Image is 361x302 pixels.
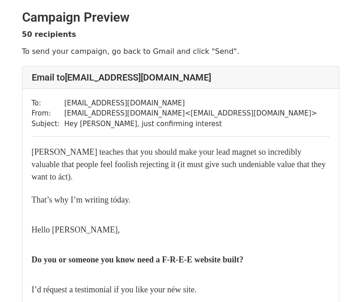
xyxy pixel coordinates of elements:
[32,98,64,109] td: To:
[22,30,76,39] strong: 50 recipients
[32,72,330,83] h4: Email to [EMAIL_ADDRESS][DOMAIN_NAME]
[32,147,326,181] font: [PERSON_NAME] teaches that you should make your lead magnet so incredibly valuable that people fe...
[32,195,131,204] span: That’s why I’m writing tóday.
[64,98,317,109] td: [EMAIL_ADDRESS][DOMAIN_NAME]
[32,285,197,294] span: I’d réquest a testimonial if you like your néw site.
[64,119,317,129] td: ​Hey [PERSON_NAME], just confirming interest
[32,255,244,264] span: Do you or someone you know need a F-R-E-E website built?
[32,225,120,234] span: Hello [PERSON_NAME],
[22,10,339,25] h2: Campaign Preview
[32,108,64,119] td: From:
[32,119,64,129] td: Subject:
[64,108,317,119] td: [EMAIL_ADDRESS][DOMAIN_NAME] < [EMAIL_ADDRESS][DOMAIN_NAME] >
[22,46,339,56] p: To send your campaign, go back to Gmail and click "Send".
